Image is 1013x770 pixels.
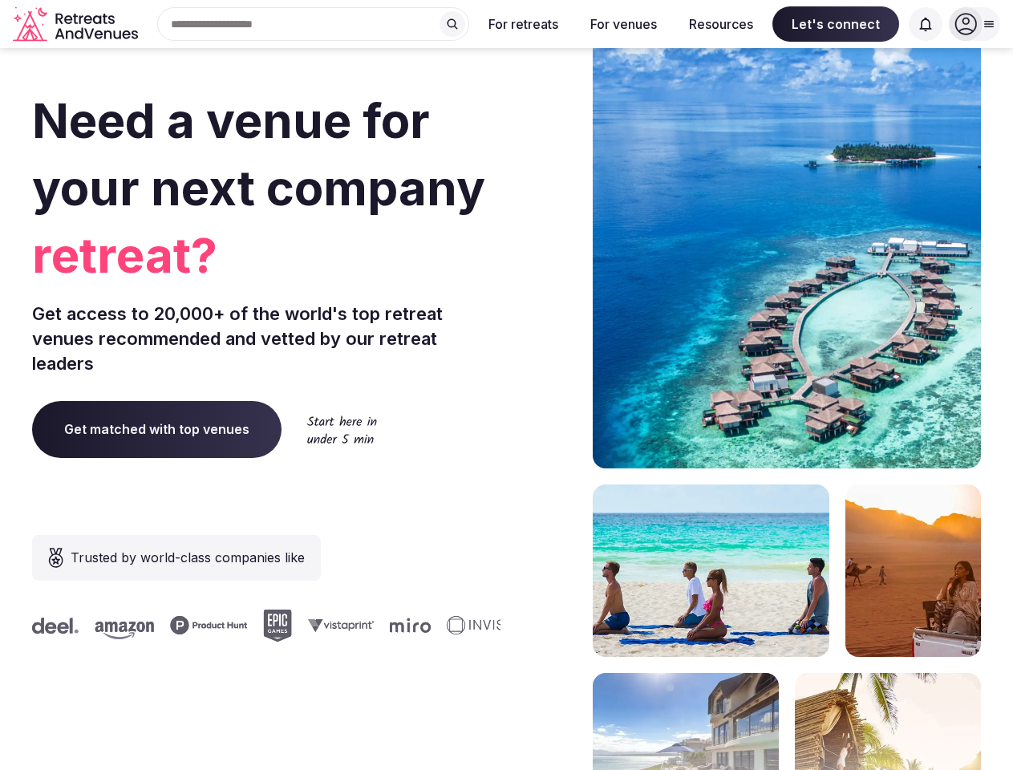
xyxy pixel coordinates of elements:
a: Visit the homepage [13,6,141,43]
svg: Vistaprint company logo [303,618,369,632]
span: Need a venue for your next company [32,91,485,217]
img: yoga on tropical beach [593,484,829,657]
img: woman sitting in back of truck with camels [845,484,981,657]
img: Start here in under 5 min [307,415,377,444]
svg: Miro company logo [385,618,426,633]
p: Get access to 20,000+ of the world's top retreat venues recommended and vetted by our retreat lea... [32,302,500,375]
button: Resources [676,6,766,42]
svg: Epic Games company logo [258,610,287,642]
span: Trusted by world-class companies like [71,548,305,567]
a: Get matched with top venues [32,401,282,457]
span: Let's connect [772,6,899,42]
button: For venues [577,6,670,42]
span: retreat? [32,221,500,289]
svg: Deel company logo [27,618,74,634]
svg: Invisible company logo [442,616,530,635]
svg: Retreats and Venues company logo [13,6,141,43]
button: For retreats [476,6,571,42]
